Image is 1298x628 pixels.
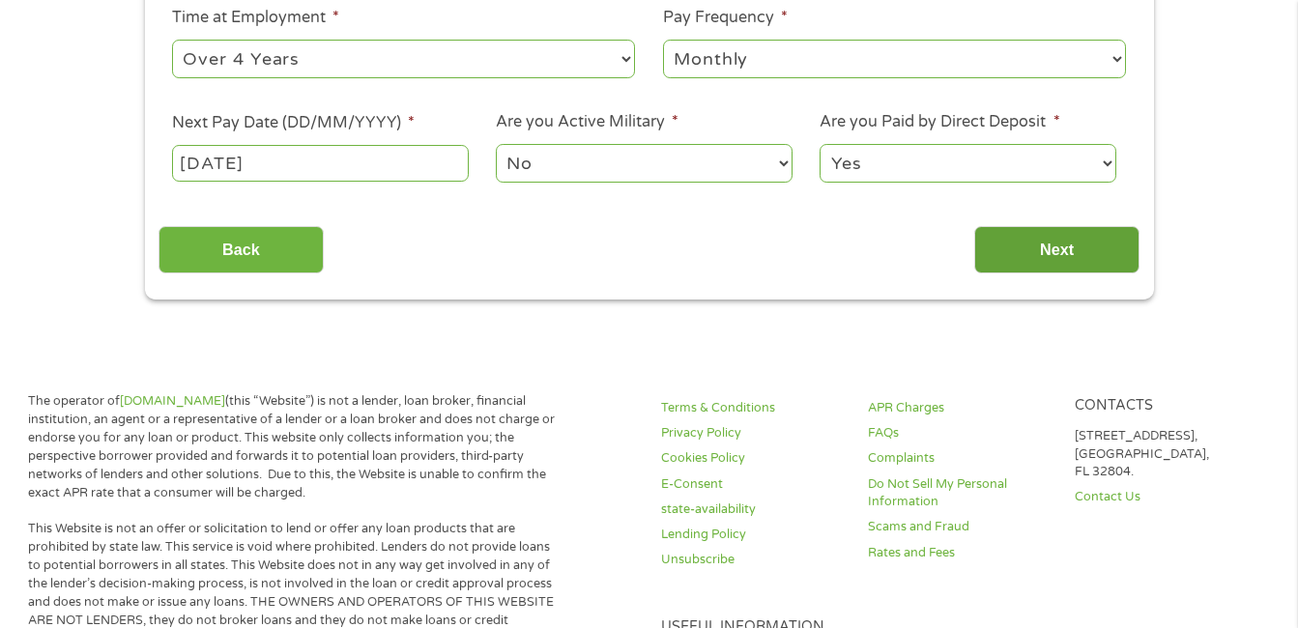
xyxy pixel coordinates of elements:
a: Terms & Conditions [661,399,845,417]
input: Next [974,226,1139,273]
a: state-availability [661,500,845,519]
p: [STREET_ADDRESS], [GEOGRAPHIC_DATA], FL 32804. [1075,427,1258,482]
input: Back [159,226,324,273]
a: Contact Us [1075,488,1258,506]
a: Rates and Fees [868,544,1052,562]
p: The operator of (this “Website”) is not a lender, loan broker, financial institution, an agent or... [28,392,562,501]
label: Are you Active Military [496,112,678,132]
a: Scams and Fraud [868,518,1052,536]
a: Complaints [868,449,1052,468]
label: Are you Paid by Direct Deposit [820,112,1059,132]
a: E-Consent [661,475,845,494]
a: FAQs [868,424,1052,442]
a: Do Not Sell My Personal Information [868,475,1052,512]
label: Pay Frequency [663,8,788,28]
a: APR Charges [868,399,1052,417]
a: Lending Policy [661,526,845,544]
a: [DOMAIN_NAME] [120,393,225,409]
label: Next Pay Date (DD/MM/YYYY) [172,113,415,133]
a: Cookies Policy [661,449,845,468]
a: Unsubscribe [661,551,845,569]
a: Privacy Policy [661,424,845,442]
input: ---Click Here for Calendar --- [172,145,468,182]
label: Time at Employment [172,8,339,28]
h4: Contacts [1075,397,1258,415]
